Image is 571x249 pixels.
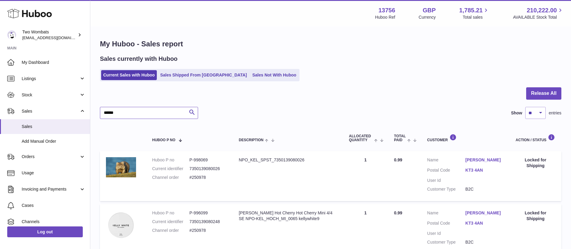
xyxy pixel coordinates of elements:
span: Channels [22,219,85,225]
a: Sales Not With Huboo [250,70,298,80]
dt: Postal Code [427,167,465,175]
a: KT3 4AN [465,167,504,173]
dt: Customer Type [427,186,465,192]
dt: User Id [427,178,465,183]
span: 0.99 [394,157,402,162]
div: Currency [419,14,436,20]
img: internalAdmin-13756@internal.huboo.com [7,30,16,39]
div: Locked for Shipping [516,210,555,222]
strong: 13756 [378,6,395,14]
dt: Current identifier [152,166,189,172]
span: Invoicing and Payments [22,186,79,192]
span: Description [239,138,263,142]
span: Usage [22,170,85,176]
a: Sales Shipped From [GEOGRAPHIC_DATA] [158,70,249,80]
dt: Customer Type [427,239,465,245]
div: Locked for Shipping [516,157,555,169]
div: Action / Status [516,134,555,142]
span: Sales [22,124,85,129]
dd: #250978 [189,228,227,233]
td: 1 [343,151,388,201]
dd: B2C [465,239,504,245]
dt: Name [427,210,465,217]
a: 1,785.21 Total sales [459,6,490,20]
a: Current Sales with Huboo [101,70,157,80]
span: Sales [22,108,79,114]
dt: Huboo P no [152,210,189,216]
span: Listings [22,76,79,82]
dt: Name [427,157,465,164]
dd: P-998069 [189,157,227,163]
span: Huboo P no [152,138,175,142]
span: Total paid [394,134,406,142]
button: Release All [526,87,561,100]
dd: B2C [465,186,504,192]
a: [PERSON_NAME] [465,157,504,163]
span: entries [549,110,561,116]
dt: Postal Code [427,220,465,228]
span: 0.99 [394,210,402,215]
span: Stock [22,92,79,98]
div: Huboo Ref [375,14,395,20]
span: My Dashboard [22,60,85,65]
span: ALLOCATED Quantity [349,134,372,142]
a: 210,222.00 AVAILABLE Stock Total [513,6,564,20]
img: shutterstock_1125465338.jpg [106,157,136,177]
dt: Current identifier [152,219,189,225]
div: Two Wombats [22,29,76,41]
dd: 7350139080248 [189,219,227,225]
div: Customer [427,134,504,142]
span: Orders [22,154,79,160]
a: Log out [7,226,83,237]
span: 1,785.21 [459,6,483,14]
span: Cases [22,203,85,208]
div: [PERSON_NAME] Hot Cherry Hot Cherry Mini 4/4 SE NPO-KEL_HOCH_MI_0065 kellywhite9 [239,210,337,222]
strong: GBP [423,6,436,14]
span: Add Manual Order [22,139,85,144]
dt: User Id [427,231,465,236]
span: Total sales [463,14,489,20]
dt: Channel order [152,175,189,180]
h1: My Huboo - Sales report [100,39,561,49]
span: AVAILABLE Stock Total [513,14,564,20]
dd: P-996099 [189,210,227,216]
dt: Channel order [152,228,189,233]
dd: 7350139080026 [189,166,227,172]
h2: Sales currently with Huboo [100,55,178,63]
a: [PERSON_NAME] [465,210,504,216]
a: KT3 4AN [465,220,504,226]
span: [EMAIL_ADDRESS][DOMAIN_NAME] [22,35,88,40]
dt: Huboo P no [152,157,189,163]
dd: #250978 [189,175,227,180]
img: Kelly_White_Hot_Cherry_Mini_4_4_Nicotine_Pouches-7350139080248.webp [106,210,136,240]
span: 210,222.00 [527,6,557,14]
label: Show [511,110,522,116]
div: NPO_KEL_SPST_7350139080026 [239,157,337,163]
